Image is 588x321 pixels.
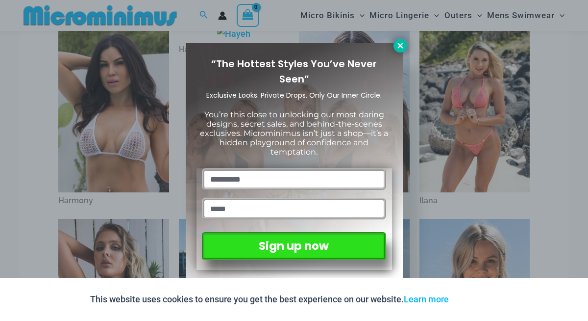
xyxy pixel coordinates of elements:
button: Sign up now [202,232,386,260]
span: Exclusive Looks. Private Drops. Only Our Inner Circle. [206,90,382,100]
button: Accept [456,288,498,311]
button: Close [393,39,407,53]
a: Learn more [404,294,449,304]
span: “The Hottest Styles You’ve Never Seen” [211,57,377,86]
span: You’re this close to unlocking our most daring designs, secret sales, and behind-the-scenes exclu... [200,110,388,157]
p: This website uses cookies to ensure you get the best experience on our website. [90,292,449,307]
